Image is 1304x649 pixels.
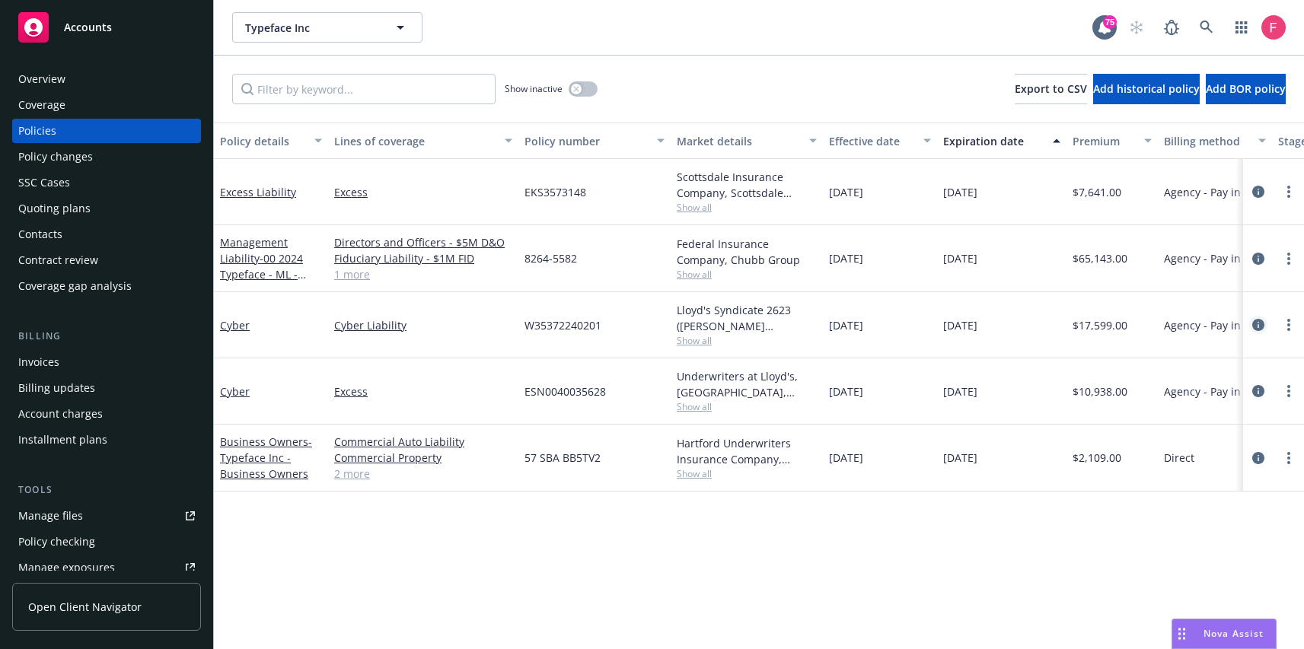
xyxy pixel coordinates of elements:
a: Contract review [12,248,201,272]
span: Agency - Pay in full [1164,317,1261,333]
a: Cyber Liability [334,317,512,333]
div: 75 [1103,15,1117,29]
a: Start snowing [1121,12,1152,43]
button: Export to CSV [1015,74,1087,104]
span: [DATE] [943,250,977,266]
div: Lloyd's Syndicate 2623 ([PERSON_NAME] [PERSON_NAME] Limited), [PERSON_NAME] Group, CRC Group [677,302,817,334]
div: Policy details [220,133,305,149]
span: $17,599.00 [1073,317,1127,333]
span: Show inactive [505,82,563,95]
a: Commercial Property [334,450,512,466]
a: Excess [334,184,512,200]
div: SSC Cases [18,170,70,195]
span: [DATE] [829,450,863,466]
span: 8264-5582 [524,250,577,266]
span: Export to CSV [1015,81,1087,96]
a: Installment plans [12,428,201,452]
a: SSC Cases [12,170,201,195]
span: Show all [677,400,817,413]
div: Manage files [18,504,83,528]
button: Policy number [518,122,671,159]
span: Accounts [64,21,112,33]
span: Agency - Pay in full [1164,250,1261,266]
div: Contacts [18,222,62,247]
span: Add BOR policy [1206,81,1286,96]
span: $10,938.00 [1073,383,1127,399]
a: Search [1191,12,1222,43]
div: Policy checking [18,530,95,554]
a: circleInformation [1249,250,1267,268]
div: Hartford Underwriters Insurance Company, Hartford Insurance Group [677,435,817,467]
span: Agency - Pay in full [1164,184,1261,200]
a: Coverage [12,93,201,117]
span: Add historical policy [1093,81,1200,96]
a: Billing updates [12,376,201,400]
a: Manage exposures [12,555,201,580]
a: 2 more [334,466,512,482]
div: Market details [677,133,800,149]
a: Policies [12,119,201,143]
a: more [1280,316,1298,334]
a: Excess Liability [220,185,296,199]
a: Cyber [220,318,250,332]
span: ESN0040035628 [524,383,606,399]
a: Accounts [12,6,201,49]
a: Switch app [1226,12,1257,43]
span: $7,641.00 [1073,184,1121,200]
div: Effective date [829,133,914,149]
button: Expiration date [937,122,1066,159]
button: Market details [671,122,823,159]
span: [DATE] [829,383,863,399]
div: Coverage gap analysis [18,274,132,298]
span: Nova Assist [1204,627,1264,640]
div: Premium [1073,133,1135,149]
div: Drag to move [1172,619,1191,648]
a: circleInformation [1249,316,1267,334]
span: Typeface Inc [245,20,377,36]
button: Policy details [214,122,328,159]
div: Underwriters at Lloyd's, [GEOGRAPHIC_DATA], [PERSON_NAME] of London, CFC Underwriting, CRC Group [677,368,817,400]
a: Invoices [12,350,201,374]
div: Billing method [1164,133,1249,149]
a: Overview [12,67,201,91]
div: Coverage [18,93,65,117]
span: [DATE] [943,383,977,399]
span: $65,143.00 [1073,250,1127,266]
a: Manage files [12,504,201,528]
a: more [1280,250,1298,268]
span: Show all [677,467,817,480]
div: Installment plans [18,428,107,452]
span: Direct [1164,450,1194,466]
a: Quoting plans [12,196,201,221]
a: more [1280,382,1298,400]
div: Billing updates [18,376,95,400]
button: Billing method [1158,122,1272,159]
div: Policy number [524,133,648,149]
button: Nova Assist [1172,619,1277,649]
div: Overview [18,67,65,91]
button: Effective date [823,122,937,159]
a: circleInformation [1249,382,1267,400]
a: Account charges [12,402,201,426]
button: Add BOR policy [1206,74,1286,104]
span: [DATE] [943,317,977,333]
a: Cyber [220,384,250,399]
a: Policy changes [12,145,201,169]
a: Management Liability [220,235,303,297]
div: Manage exposures [18,555,115,580]
button: Premium [1066,122,1158,159]
span: Show all [677,334,817,347]
div: Contract review [18,248,98,272]
a: Contacts [12,222,201,247]
a: more [1280,449,1298,467]
a: Report a Bug [1156,12,1187,43]
span: - 00 2024 Typeface - ML - Chubb [220,251,306,297]
a: 1 more [334,266,512,282]
span: [DATE] [943,184,977,200]
a: Fiduciary Liability - $1M FID [334,250,512,266]
div: Account charges [18,402,103,426]
button: Typeface Inc [232,12,422,43]
span: $2,109.00 [1073,450,1121,466]
div: Tools [12,482,201,498]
